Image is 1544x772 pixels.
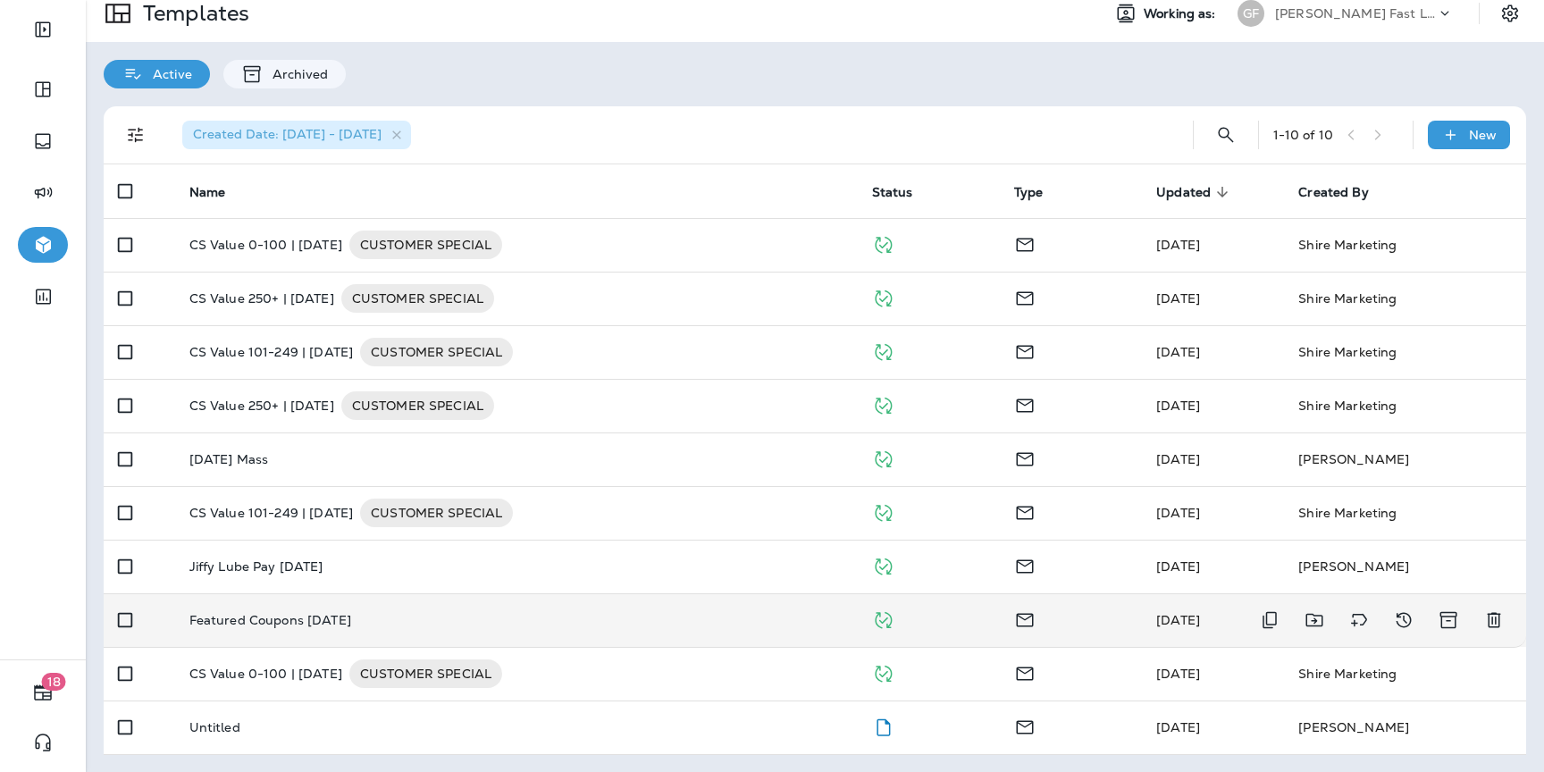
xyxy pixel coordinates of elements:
[1252,602,1288,638] button: Duplicate
[1014,289,1036,305] span: Email
[1014,342,1036,358] span: Email
[349,231,502,259] div: CUSTOMER SPECIAL
[1284,540,1526,593] td: [PERSON_NAME]
[360,343,513,361] span: CUSTOMER SPECIAL
[1014,235,1036,251] span: Email
[1014,396,1036,412] span: Email
[189,338,354,366] p: CS Value 101-249 | [DATE]
[1014,503,1036,519] span: Email
[1341,602,1377,638] button: Add tags
[1284,647,1526,701] td: Shire Marketing
[189,452,269,466] p: [DATE] Mass
[1014,185,1044,200] span: Type
[872,185,913,200] span: Status
[349,665,502,683] span: CUSTOMER SPECIAL
[42,673,66,691] span: 18
[1284,701,1526,754] td: [PERSON_NAME]
[193,126,382,142] span: Created Date: [DATE] - [DATE]
[1144,6,1220,21] span: Working as:
[189,184,249,200] span: Name
[341,289,494,307] span: CUSTOMER SPECIAL
[1156,451,1200,467] span: Logan Chugg
[118,117,154,153] button: Filters
[360,338,513,366] div: CUSTOMER SPECIAL
[1298,185,1368,200] span: Created By
[341,391,494,420] div: CUSTOMER SPECIAL
[189,720,240,734] p: Untitled
[872,449,894,466] span: Published
[1284,486,1526,540] td: Shire Marketing
[1156,719,1200,735] span: Logan Chugg
[1014,664,1036,680] span: Email
[341,284,494,313] div: CUSTOMER SPECIAL
[1156,290,1200,306] span: Logan Chugg
[1156,666,1200,682] span: Shire Marketing
[872,342,894,358] span: Published
[1156,344,1200,360] span: Logan Chugg
[1156,237,1200,253] span: Logan Chugg
[872,717,894,734] span: Draft
[1296,602,1332,638] button: Move to folder
[1386,602,1422,638] button: View Changelog
[872,503,894,519] span: Published
[1156,185,1211,200] span: Updated
[1298,184,1391,200] span: Created By
[1014,184,1067,200] span: Type
[189,659,342,688] p: CS Value 0-100 | [DATE]
[189,499,354,527] p: CS Value 101-249 | [DATE]
[872,184,936,200] span: Status
[1476,602,1512,638] button: Delete
[1284,272,1526,325] td: Shire Marketing
[264,67,328,81] p: Archived
[18,12,68,47] button: Expand Sidebar
[1208,117,1244,153] button: Search Templates
[144,67,192,81] p: Active
[189,613,351,627] p: Featured Coupons [DATE]
[1469,128,1497,142] p: New
[349,236,502,254] span: CUSTOMER SPECIAL
[1156,505,1200,521] span: Shire Marketing
[1284,432,1526,486] td: [PERSON_NAME]
[1284,218,1526,272] td: Shire Marketing
[1014,610,1036,626] span: Email
[1014,717,1036,734] span: Email
[1431,602,1467,638] button: Archive
[189,185,226,200] span: Name
[1156,558,1200,575] span: Shire Marketing
[1273,128,1333,142] div: 1 - 10 of 10
[1275,6,1436,21] p: [PERSON_NAME] Fast Lube dba [PERSON_NAME]
[360,499,513,527] div: CUSTOMER SPECIAL
[189,391,334,420] p: CS Value 250+ | [DATE]
[1156,612,1200,628] span: Shire Marketing
[1014,449,1036,466] span: Email
[1284,325,1526,379] td: Shire Marketing
[349,659,502,688] div: CUSTOMER SPECIAL
[1156,184,1234,200] span: Updated
[872,289,894,305] span: Published
[872,396,894,412] span: Published
[872,664,894,680] span: Published
[18,675,68,710] button: 18
[1284,379,1526,432] td: Shire Marketing
[189,284,334,313] p: CS Value 250+ | [DATE]
[872,610,894,626] span: Published
[360,504,513,522] span: CUSTOMER SPECIAL
[189,559,323,574] p: Jiffy Lube Pay [DATE]
[872,557,894,573] span: Published
[1014,557,1036,573] span: Email
[1156,398,1200,414] span: Shire Marketing
[341,397,494,415] span: CUSTOMER SPECIAL
[872,235,894,251] span: Published
[182,121,411,149] div: Created Date: [DATE] - [DATE]
[189,231,342,259] p: CS Value 0-100 | [DATE]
